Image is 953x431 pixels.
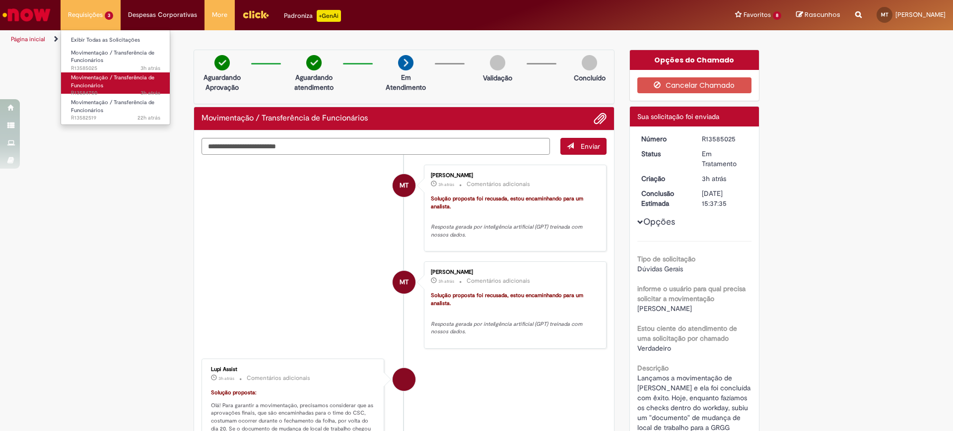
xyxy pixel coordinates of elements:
span: [PERSON_NAME] [637,304,692,313]
span: MT [400,270,408,294]
p: Aguardando Aprovação [198,72,246,92]
p: Validação [483,73,512,83]
dt: Criação [634,174,695,184]
span: Rascunhos [805,10,840,19]
font: Solução proposta foi recusada, estou encaminhando para um analista. [431,195,585,210]
img: arrow-next.png [398,55,413,70]
time: 01/10/2025 10:37:39 [438,278,454,284]
span: Movimentação / Transferência de Funcionários [71,99,154,114]
div: Maria Luiza da Rocha Trece [393,271,415,294]
b: informe o usuário para qual precisa solicitar a movimentação [637,284,746,303]
div: [DATE] 15:37:35 [702,188,748,208]
img: ServiceNow [1,5,52,25]
p: Concluído [574,73,606,83]
a: Aberto R13585025 : Movimentação / Transferência de Funcionários [61,48,170,69]
span: 3h atrás [140,64,160,72]
div: [PERSON_NAME] [431,173,596,179]
div: Lupi Assist [393,368,415,391]
button: Cancelar Chamado [637,77,752,93]
a: Exibir Todas as Solicitações [61,35,170,46]
em: Resposta gerada por inteligência artificial (GPT) treinada com nossos dados. [431,223,584,239]
span: R13585025 [71,64,160,72]
span: 3h atrás [140,89,160,97]
img: check-circle-green.png [214,55,230,70]
dt: Número [634,134,695,144]
b: Tipo de solicitação [637,254,695,263]
small: Comentários adicionais [247,374,310,382]
span: Verdadeiro [637,344,671,353]
img: check-circle-green.png [306,55,322,70]
span: [PERSON_NAME] [895,10,946,19]
p: Em Atendimento [382,72,430,92]
span: 3h atrás [218,375,234,381]
span: Sua solicitação foi enviada [637,112,719,121]
b: Estou ciente do atendimento de uma solicitação por chamado [637,324,737,343]
img: click_logo_yellow_360x200.png [242,7,269,22]
a: Rascunhos [796,10,840,20]
p: +GenAi [317,10,341,22]
span: Requisições [68,10,103,20]
div: Padroniza [284,10,341,22]
div: Em Tratamento [702,149,748,169]
em: Resposta gerada por inteligência artificial (GPT) treinada com nossos dados. [431,320,584,336]
textarea: Digite sua mensagem aqui... [202,138,550,155]
div: Lupi Assist [211,367,376,372]
div: Opções do Chamado [630,50,759,70]
span: MT [881,11,888,18]
span: R13582519 [71,114,160,122]
div: R13585025 [702,134,748,144]
button: Enviar [560,138,607,155]
span: Enviar [581,142,600,151]
a: Página inicial [11,35,45,43]
dt: Status [634,149,695,159]
p: Aguardando atendimento [290,72,338,92]
span: 3h atrás [438,182,454,187]
span: 22h atrás [137,114,160,122]
time: 01/10/2025 10:37:02 [140,64,160,72]
span: 8 [773,11,781,20]
img: img-circle-grey.png [490,55,505,70]
a: Aberto R13582519 : Movimentação / Transferência de Funcionários [61,97,170,119]
a: Aberto R13584750 : Movimentação / Transferência de Funcionários [61,72,170,94]
ul: Trilhas de página [7,30,628,49]
div: [PERSON_NAME] [431,269,596,275]
span: Movimentação / Transferência de Funcionários [71,74,154,89]
h2: Movimentação / Transferência de Funcionários Histórico de tíquete [202,114,368,123]
span: More [212,10,227,20]
small: Comentários adicionais [467,277,530,285]
img: img-circle-grey.png [582,55,597,70]
span: 3h atrás [702,174,726,183]
span: Favoritos [744,10,771,20]
small: Comentários adicionais [467,180,530,188]
font: Solução proposta: [211,389,257,396]
span: Movimentação / Transferência de Funcionários [71,49,154,64]
button: Adicionar anexos [594,112,607,125]
time: 01/10/2025 10:06:10 [140,89,160,97]
span: Despesas Corporativas [128,10,197,20]
span: MT [400,174,408,197]
dt: Conclusão Estimada [634,188,695,208]
span: Dúvidas Gerais [637,264,683,273]
time: 01/10/2025 10:37:01 [702,174,726,183]
b: Descrição [637,364,669,372]
span: 3h atrás [438,278,454,284]
div: Maria Luiza da Rocha Trece [393,174,415,197]
time: 01/10/2025 10:37:41 [438,182,454,187]
span: 3 [105,11,113,20]
span: R13584750 [71,89,160,97]
font: Solução proposta foi recusada, estou encaminhando para um analista. [431,292,585,307]
ul: Requisições [61,30,170,125]
div: 01/10/2025 10:37:01 [702,174,748,184]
